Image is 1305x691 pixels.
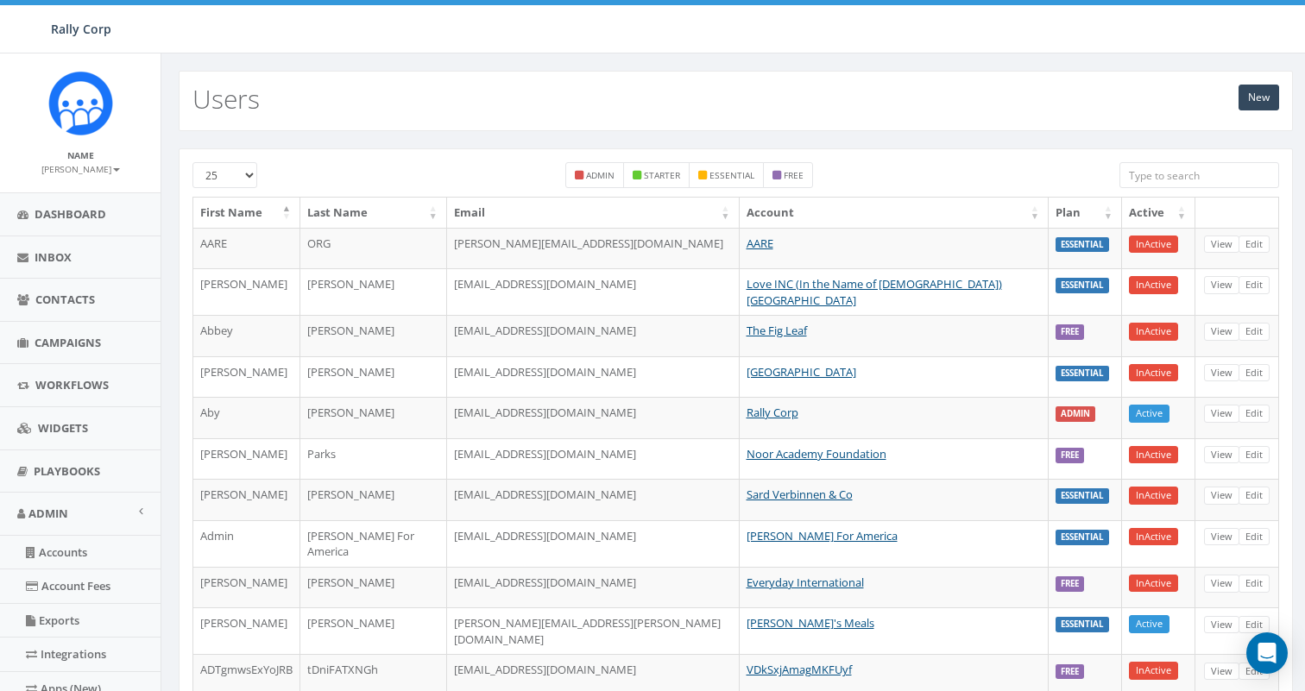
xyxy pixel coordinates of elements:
a: View [1204,575,1239,593]
label: ESSENTIAL [1056,488,1109,504]
a: [PERSON_NAME]'s Meals [747,615,874,631]
span: Playbooks [34,463,100,479]
a: InActive [1129,236,1178,254]
small: essential [709,169,754,181]
span: Workflows [35,377,109,393]
td: [PERSON_NAME] [193,607,300,654]
span: Widgets [38,420,88,436]
label: ESSENTIAL [1056,237,1109,253]
a: InActive [1129,662,1178,680]
a: InActive [1129,575,1178,593]
small: starter [644,169,680,181]
a: View [1204,528,1239,546]
td: [PERSON_NAME] [300,356,447,398]
label: ADMIN [1056,406,1095,422]
a: InActive [1129,487,1178,505]
small: Name [67,149,94,161]
a: View [1204,276,1239,294]
td: [EMAIL_ADDRESS][DOMAIN_NAME] [447,438,740,480]
label: FREE [1056,324,1084,340]
a: Edit [1239,616,1270,634]
a: View [1204,487,1239,505]
a: View [1204,616,1239,634]
a: View [1204,364,1239,382]
td: [PERSON_NAME] [300,268,447,315]
th: Active: activate to sort column ascending [1122,198,1195,228]
td: Admin [193,520,300,567]
label: FREE [1056,664,1084,680]
td: [EMAIL_ADDRESS][DOMAIN_NAME] [447,479,740,520]
small: admin [586,169,615,181]
a: AARE [747,236,773,251]
a: [PERSON_NAME] [41,160,120,176]
a: View [1204,323,1239,341]
a: InActive [1129,446,1178,464]
a: InActive [1129,364,1178,382]
small: free [784,169,804,181]
a: Everyday International [747,575,864,590]
td: Abbey [193,315,300,356]
a: Edit [1239,487,1270,505]
td: Parks [300,438,447,480]
span: Contacts [35,292,95,307]
a: Sard Verbinnen & Co [747,487,853,502]
a: InActive [1129,276,1178,294]
td: [PERSON_NAME] [193,268,300,315]
a: InActive [1129,323,1178,341]
label: FREE [1056,576,1084,592]
a: Edit [1239,276,1270,294]
td: [PERSON_NAME] [300,397,447,438]
a: Edit [1239,663,1270,681]
a: Edit [1239,446,1270,464]
label: ESSENTIAL [1056,617,1109,632]
a: Noor Academy Foundation [747,446,886,462]
a: [PERSON_NAME] For America [747,528,898,543]
td: [PERSON_NAME] [300,479,447,520]
a: Edit [1239,405,1270,423]
a: Active [1129,405,1169,423]
a: The Fig Leaf [747,323,807,338]
th: Last Name: activate to sort column ascending [300,198,447,228]
td: [PERSON_NAME] For America [300,520,447,567]
a: View [1204,405,1239,423]
td: [EMAIL_ADDRESS][DOMAIN_NAME] [447,268,740,315]
a: View [1204,663,1239,681]
a: Love INC (In the Name of [DEMOGRAPHIC_DATA]) [GEOGRAPHIC_DATA] [747,276,1002,308]
label: ESSENTIAL [1056,530,1109,545]
a: New [1239,85,1279,110]
td: Aby [193,397,300,438]
td: [PERSON_NAME] [300,315,447,356]
td: [EMAIL_ADDRESS][DOMAIN_NAME] [447,397,740,438]
a: Edit [1239,575,1270,593]
td: AARE [193,228,300,269]
span: Campaigns [35,335,101,350]
td: [PERSON_NAME] [193,479,300,520]
label: ESSENTIAL [1056,278,1109,293]
td: [EMAIL_ADDRESS][DOMAIN_NAME] [447,356,740,398]
a: Edit [1239,323,1270,341]
input: Type to search [1119,162,1279,188]
th: Plan: activate to sort column ascending [1049,198,1122,228]
th: Email: activate to sort column ascending [447,198,740,228]
td: [PERSON_NAME] [300,607,447,654]
h2: Users [192,85,260,113]
a: Edit [1239,364,1270,382]
td: [PERSON_NAME] [300,567,447,608]
label: ESSENTIAL [1056,366,1109,381]
div: Open Intercom Messenger [1246,632,1288,674]
span: Admin [28,506,68,521]
td: [PERSON_NAME] [193,567,300,608]
a: View [1204,236,1239,254]
a: Rally Corp [747,405,798,420]
td: [PERSON_NAME][EMAIL_ADDRESS][PERSON_NAME][DOMAIN_NAME] [447,607,740,654]
img: Icon_1.png [48,71,113,135]
a: InActive [1129,528,1178,546]
td: [EMAIL_ADDRESS][DOMAIN_NAME] [447,315,740,356]
span: Rally Corp [51,21,111,37]
a: [GEOGRAPHIC_DATA] [747,364,856,380]
a: Edit [1239,528,1270,546]
td: [EMAIL_ADDRESS][DOMAIN_NAME] [447,567,740,608]
label: FREE [1056,448,1084,463]
th: Account: activate to sort column ascending [740,198,1050,228]
td: [EMAIL_ADDRESS][DOMAIN_NAME] [447,520,740,567]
